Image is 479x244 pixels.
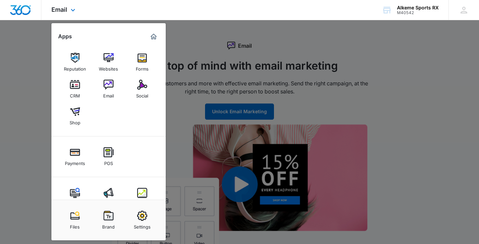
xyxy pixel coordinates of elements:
[62,49,88,75] a: Reputation
[62,103,88,129] a: Shop
[62,144,88,169] a: Payments
[64,63,86,72] div: Reputation
[103,90,114,98] div: Email
[70,221,80,230] div: Files
[70,117,80,125] div: Shop
[105,198,113,207] div: Ads
[104,157,113,166] div: POS
[99,63,118,72] div: Websites
[70,90,80,98] div: CRM
[129,49,155,75] a: Forms
[397,5,439,10] div: account name
[62,207,88,233] a: Files
[51,6,67,13] span: Email
[148,31,159,42] a: Marketing 360® Dashboard
[62,185,88,210] a: Content
[130,198,154,207] div: Intelligence
[102,221,115,230] div: Brand
[129,185,155,210] a: Intelligence
[136,63,149,72] div: Forms
[134,221,151,230] div: Settings
[67,198,83,207] div: Content
[96,144,121,169] a: POS
[129,76,155,102] a: Social
[129,207,155,233] a: Settings
[96,49,121,75] a: Websites
[96,207,121,233] a: Brand
[62,76,88,102] a: CRM
[96,185,121,210] a: Ads
[58,33,72,40] h2: Apps
[65,157,85,166] div: Payments
[136,90,148,98] div: Social
[397,10,439,15] div: account id
[96,76,121,102] a: Email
